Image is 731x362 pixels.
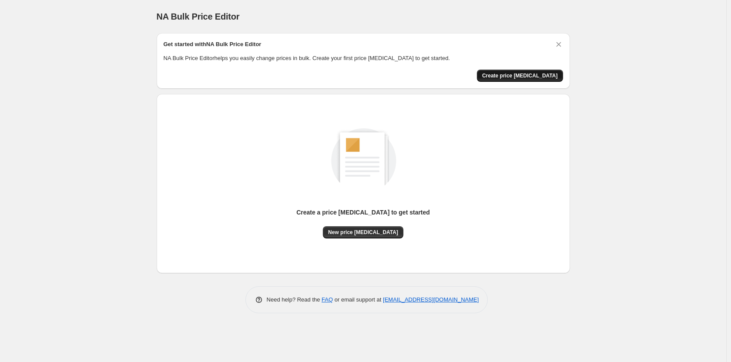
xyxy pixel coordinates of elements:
h2: Get started with NA Bulk Price Editor [164,40,262,49]
button: Dismiss card [554,40,563,49]
a: [EMAIL_ADDRESS][DOMAIN_NAME] [383,296,479,303]
span: Need help? Read the [267,296,322,303]
p: Create a price [MEDICAL_DATA] to get started [296,208,430,217]
span: Create price [MEDICAL_DATA] [482,72,558,79]
span: or email support at [333,296,383,303]
p: NA Bulk Price Editor helps you easily change prices in bulk. Create your first price [MEDICAL_DAT... [164,54,563,63]
span: NA Bulk Price Editor [157,12,240,21]
a: FAQ [322,296,333,303]
button: New price [MEDICAL_DATA] [323,226,403,238]
span: New price [MEDICAL_DATA] [328,229,398,236]
button: Create price change job [477,70,563,82]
